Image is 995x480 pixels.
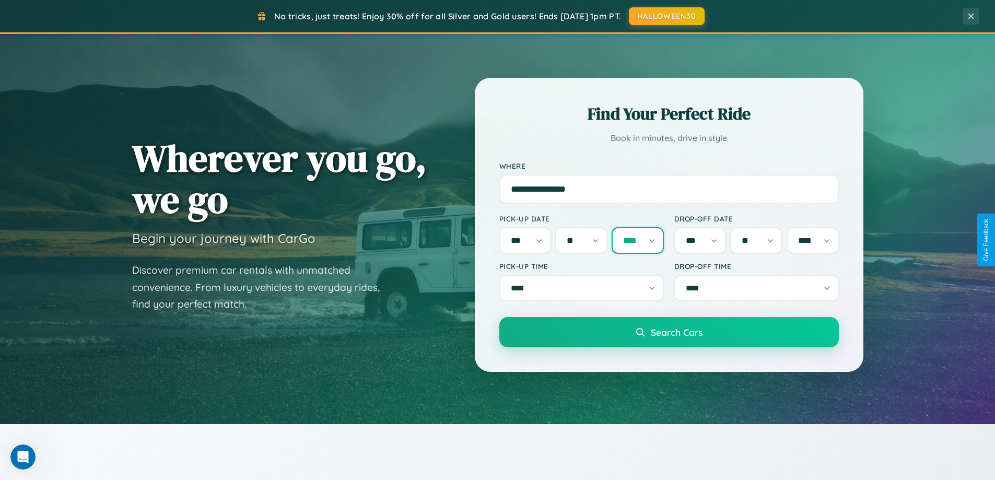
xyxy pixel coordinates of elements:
[132,230,315,246] h3: Begin your journey with CarGo
[499,317,839,347] button: Search Cars
[629,7,705,25] button: HALLOWEEN30
[499,262,664,271] label: Pick-up Time
[10,444,36,470] iframe: Intercom live chat
[499,131,839,146] p: Book in minutes, drive in style
[499,214,664,223] label: Pick-up Date
[274,11,621,21] span: No tricks, just treats! Enjoy 30% off for all Silver and Gold users! Ends [DATE] 1pm PT.
[674,262,839,271] label: Drop-off Time
[674,214,839,223] label: Drop-off Date
[651,326,703,338] span: Search Cars
[132,262,393,313] p: Discover premium car rentals with unmatched convenience. From luxury vehicles to everyday rides, ...
[132,137,427,220] h1: Wherever you go, we go
[499,161,839,170] label: Where
[982,219,990,261] div: Give Feedback
[499,102,839,125] h2: Find Your Perfect Ride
